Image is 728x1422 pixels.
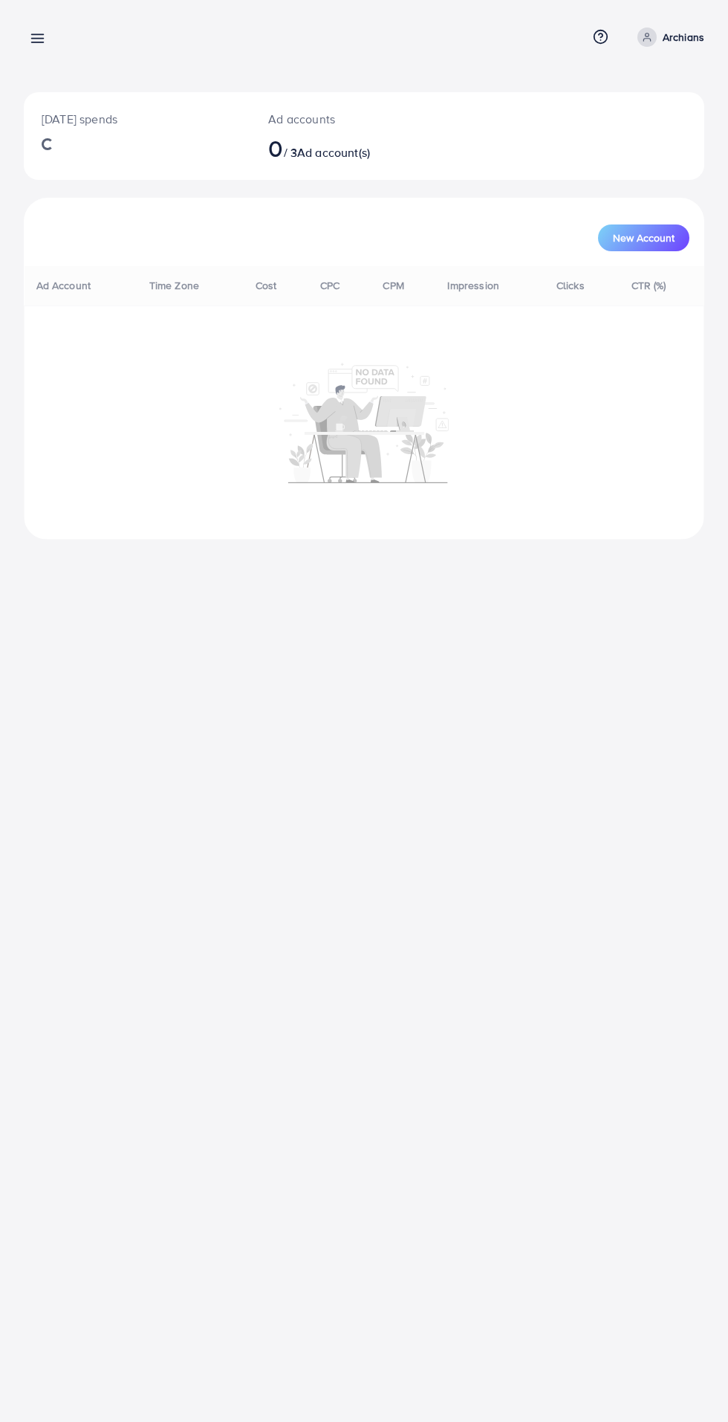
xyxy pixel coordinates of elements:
[268,131,283,165] span: 0
[268,134,403,162] h2: / 3
[42,110,233,128] p: [DATE] spends
[663,28,704,46] p: Archians
[297,144,370,161] span: Ad account(s)
[598,224,689,251] button: New Account
[631,28,704,47] a: Archians
[613,233,675,243] span: New Account
[268,110,403,128] p: Ad accounts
